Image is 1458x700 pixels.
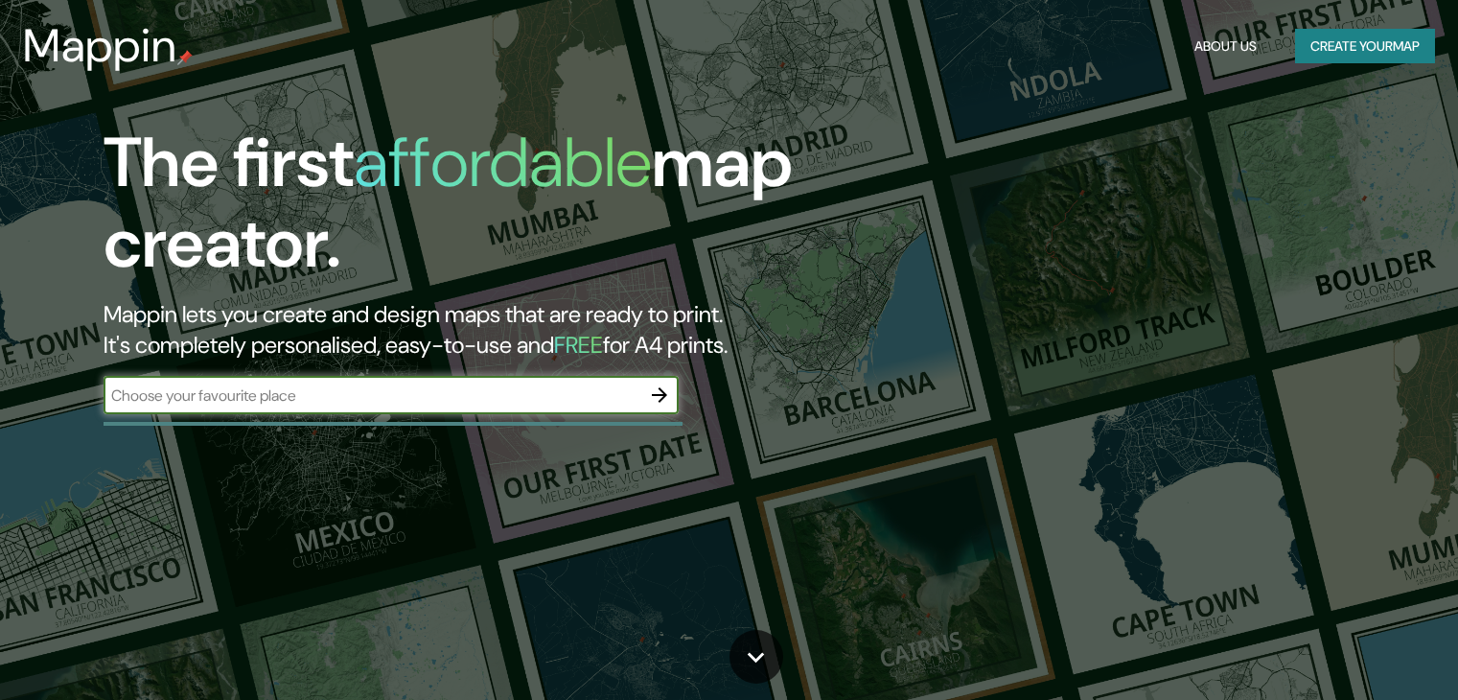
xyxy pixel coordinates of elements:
h2: Mappin lets you create and design maps that are ready to print. It's completely personalised, eas... [104,299,833,361]
h3: Mappin [23,19,177,73]
input: Choose your favourite place [104,385,640,407]
img: mappin-pin [177,50,193,65]
button: Create yourmap [1295,29,1435,64]
h1: The first map creator. [104,123,833,299]
h1: affordable [354,118,652,207]
h5: FREE [554,330,603,360]
button: About Us [1187,29,1264,64]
